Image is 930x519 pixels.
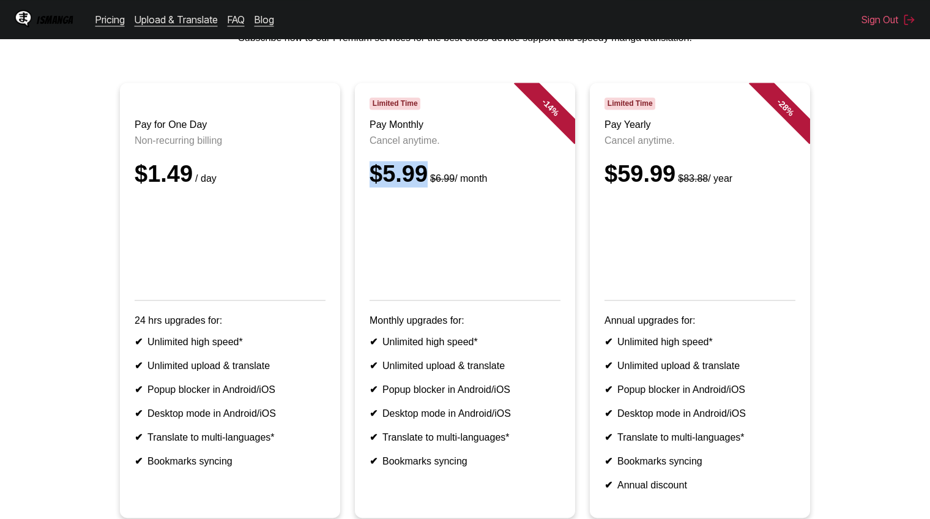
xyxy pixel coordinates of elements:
a: Blog [255,13,274,26]
b: ✔ [604,480,612,490]
b: ✔ [370,408,378,419]
s: $83.88 [678,173,708,184]
b: ✔ [135,456,143,466]
li: Popup blocker in Android/iOS [604,384,795,395]
li: Bookmarks syncing [604,455,795,467]
div: $1.49 [135,161,325,187]
h3: Pay Yearly [604,119,795,130]
li: Unlimited high speed* [604,336,795,348]
a: FAQ [228,13,245,26]
h3: Pay Monthly [370,119,560,130]
li: Popup blocker in Android/iOS [370,384,560,395]
iframe: PayPal [135,202,325,283]
li: Translate to multi-languages* [135,431,325,443]
b: ✔ [604,432,612,442]
div: - 28 % [749,70,822,144]
b: ✔ [370,360,378,371]
li: Unlimited high speed* [370,336,560,348]
li: Bookmarks syncing [370,455,560,467]
iframe: PayPal [604,202,795,283]
p: 24 hrs upgrades for: [135,315,325,326]
li: Desktop mode in Android/iOS [370,408,560,419]
b: ✔ [135,384,143,395]
b: ✔ [370,432,378,442]
b: ✔ [135,360,143,371]
b: ✔ [135,432,143,442]
b: ✔ [604,456,612,466]
b: ✔ [135,337,143,347]
button: Sign Out [861,13,915,26]
img: IsManga Logo [15,10,32,27]
b: ✔ [135,408,143,419]
b: ✔ [370,384,378,395]
b: ✔ [604,337,612,347]
img: Sign out [903,13,915,26]
li: Desktop mode in Android/iOS [604,408,795,419]
li: Annual discount [604,479,795,491]
b: ✔ [604,360,612,371]
small: / day [193,173,217,184]
p: Cancel anytime. [604,135,795,146]
li: Unlimited upload & translate [604,360,795,372]
li: Translate to multi-languages* [604,431,795,443]
li: Desktop mode in Android/iOS [135,408,325,419]
p: Annual upgrades for: [604,315,795,326]
span: Limited Time [370,97,420,110]
div: $59.99 [604,161,795,187]
li: Unlimited upload & translate [370,360,560,372]
a: Upload & Translate [135,13,218,26]
small: / month [428,173,487,184]
span: Limited Time [604,97,655,110]
li: Unlimited upload & translate [135,360,325,372]
h3: Pay for One Day [135,119,325,130]
div: IsManga [37,14,73,26]
iframe: PayPal [370,202,560,283]
li: Popup blocker in Android/iOS [135,384,325,395]
b: ✔ [604,408,612,419]
div: $5.99 [370,161,560,187]
div: - 14 % [514,70,587,144]
b: ✔ [370,456,378,466]
p: Monthly upgrades for: [370,315,560,326]
p: Cancel anytime. [370,135,560,146]
a: IsManga LogoIsManga [15,10,95,29]
li: Bookmarks syncing [135,455,325,467]
a: Pricing [95,13,125,26]
small: / year [675,173,732,184]
s: $6.99 [430,173,455,184]
b: ✔ [370,337,378,347]
p: Non-recurring billing [135,135,325,146]
b: ✔ [604,384,612,395]
li: Unlimited high speed* [135,336,325,348]
li: Translate to multi-languages* [370,431,560,443]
